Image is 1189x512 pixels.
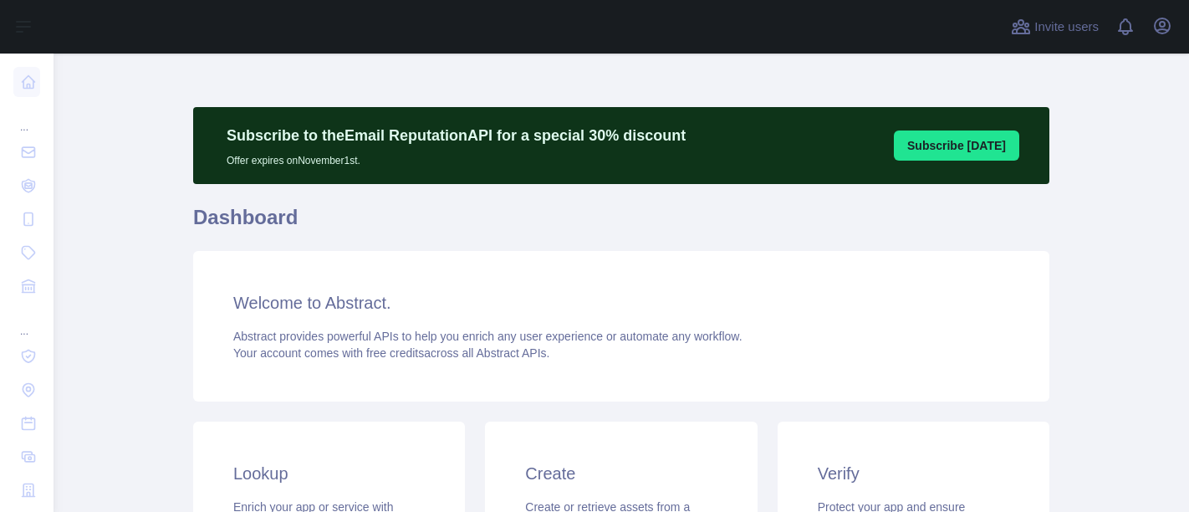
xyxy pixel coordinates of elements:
[894,131,1019,161] button: Subscribe [DATE]
[818,462,1009,485] h3: Verify
[233,462,425,485] h3: Lookup
[366,346,424,360] span: free credits
[1034,18,1099,37] span: Invite users
[193,204,1049,244] h1: Dashboard
[233,330,742,343] span: Abstract provides powerful APIs to help you enrich any user experience or automate any workflow.
[227,124,686,147] p: Subscribe to the Email Reputation API for a special 30 % discount
[525,462,717,485] h3: Create
[227,147,686,167] p: Offer expires on November 1st.
[233,291,1009,315] h3: Welcome to Abstract.
[13,100,40,134] div: ...
[13,305,40,338] div: ...
[1008,13,1102,40] button: Invite users
[233,346,549,360] span: Your account comes with across all Abstract APIs.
